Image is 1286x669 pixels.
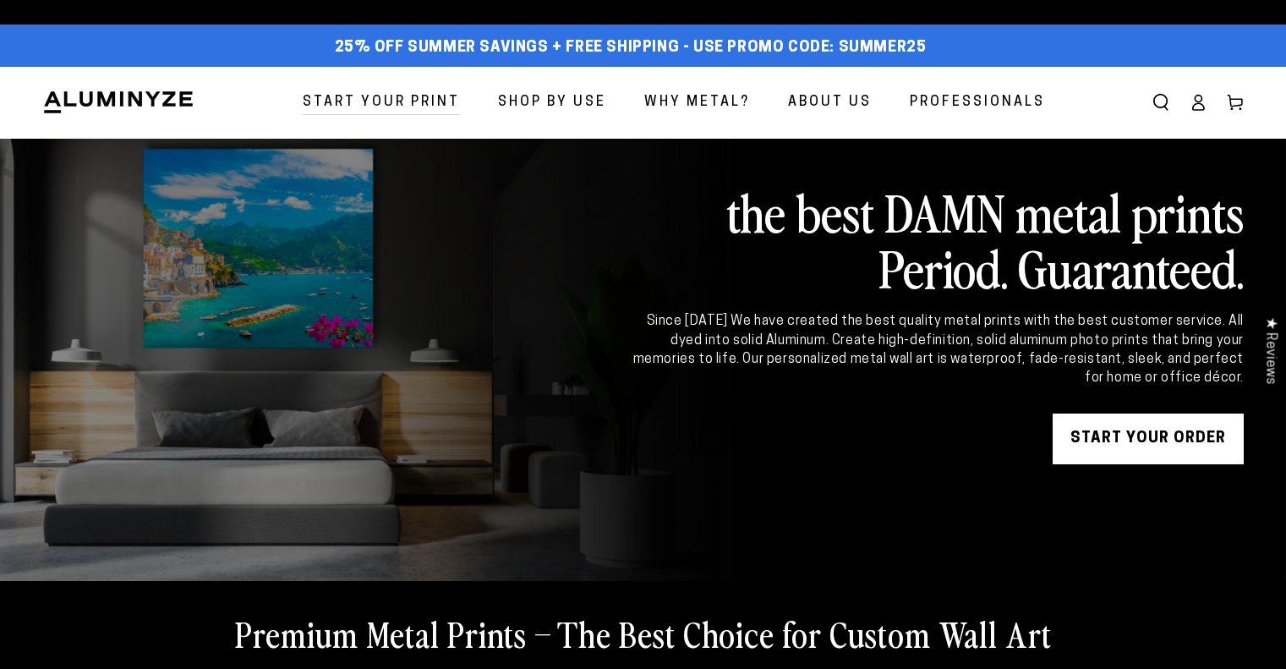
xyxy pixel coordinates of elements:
h2: the best DAMN metal prints Period. Guaranteed. [630,184,1244,295]
span: Professionals [910,90,1045,115]
a: About Us [775,80,884,125]
span: 25% off Summer Savings + Free Shipping - Use Promo Code: SUMMER25 [335,39,927,58]
div: Click to open Judge.me floating reviews tab [1254,304,1286,398]
h2: Premium Metal Prints – The Best Choice for Custom Wall Art [235,611,1052,655]
span: Why Metal? [644,90,750,115]
span: Start Your Print [303,90,460,115]
div: Since [DATE] We have created the best quality metal prints with the best customer service. All dy... [630,312,1244,388]
a: START YOUR Order [1053,414,1244,464]
a: Professionals [897,80,1058,125]
span: About Us [788,90,872,115]
span: Shop By Use [498,90,606,115]
a: Start Your Print [290,80,473,125]
a: Why Metal? [632,80,763,125]
a: Shop By Use [485,80,619,125]
summary: Search our site [1142,84,1179,121]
